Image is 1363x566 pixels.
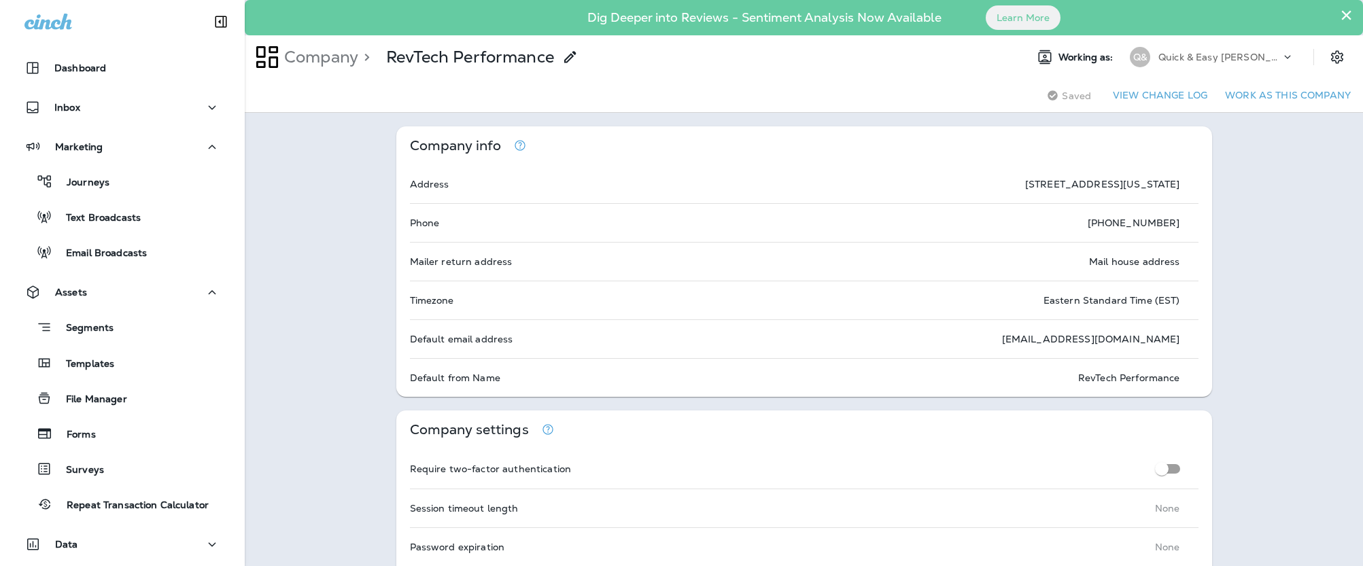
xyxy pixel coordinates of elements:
[52,393,127,406] p: File Manager
[14,384,231,412] button: File Manager
[358,47,370,67] p: >
[1107,85,1213,106] button: View Change Log
[55,287,87,298] p: Assets
[279,47,358,67] p: Company
[1325,45,1349,69] button: Settings
[1062,90,1091,101] span: Saved
[386,47,554,67] p: RevTech Performance
[1158,52,1281,63] p: Quick & Easy [PERSON_NAME]
[14,94,231,121] button: Inbox
[410,463,572,474] p: Require two-factor authentication
[1220,85,1356,106] button: Work as this company
[986,5,1060,30] button: Learn More
[52,464,104,477] p: Surveys
[1002,334,1180,344] p: [EMAIL_ADDRESS][DOMAIN_NAME]
[53,499,209,512] p: Repeat Transaction Calculator
[1089,256,1180,267] p: Mail house address
[14,202,231,231] button: Text Broadcasts
[52,247,147,260] p: Email Broadcasts
[14,313,231,342] button: Segments
[52,212,141,225] p: Text Broadcasts
[410,542,505,552] p: Password expiration
[410,179,449,190] p: Address
[1088,217,1180,228] p: [PHONE_NUMBER]
[52,358,114,371] p: Templates
[14,279,231,306] button: Assets
[14,419,231,448] button: Forms
[410,295,454,306] p: Timezone
[54,102,80,113] p: Inbox
[1025,179,1180,190] p: [STREET_ADDRESS][US_STATE]
[52,322,114,336] p: Segments
[410,140,502,152] p: Company info
[1130,47,1150,67] div: Q&
[1155,503,1180,514] p: None
[410,334,513,344] p: Default email address
[14,349,231,377] button: Templates
[14,167,231,196] button: Journeys
[14,133,231,160] button: Marketing
[14,54,231,82] button: Dashboard
[410,217,440,228] p: Phone
[14,455,231,483] button: Surveys
[1043,295,1180,306] p: Eastern Standard Time (EST)
[1078,372,1180,383] p: RevTech Performance
[55,539,78,550] p: Data
[410,424,529,436] p: Company settings
[55,141,103,152] p: Marketing
[53,429,96,442] p: Forms
[1058,52,1116,63] span: Working as:
[202,8,240,35] button: Collapse Sidebar
[53,177,109,190] p: Journeys
[14,531,231,558] button: Data
[410,372,500,383] p: Default from Name
[1155,542,1180,552] p: None
[410,256,513,267] p: Mailer return address
[410,503,519,514] p: Session timeout length
[54,63,106,73] p: Dashboard
[14,490,231,518] button: Repeat Transaction Calculator
[14,238,231,266] button: Email Broadcasts
[548,16,981,20] p: Dig Deeper into Reviews - Sentiment Analysis Now Available
[1340,4,1353,26] button: Close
